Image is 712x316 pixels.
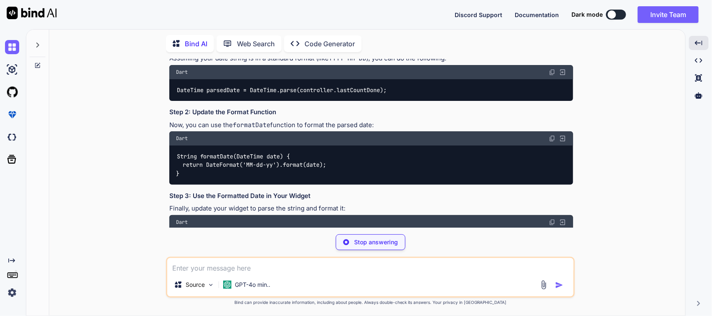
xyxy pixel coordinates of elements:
p: Assuming your date string is in a standard format (like ), you can do the following: [169,54,573,63]
img: premium [5,108,19,122]
img: githubLight [5,85,19,99]
img: Open in Browser [559,135,566,142]
button: Documentation [515,10,559,19]
img: copy [549,219,556,226]
button: Discord Support [455,10,502,19]
span: Documentation [515,11,559,18]
img: copy [549,135,556,142]
code: formatDate [233,121,270,129]
p: Now, you can use the function to format the parsed date: [169,120,573,130]
img: GPT-4o mini [223,281,231,289]
img: copy [549,69,556,75]
p: Finally, update your widget to parse the string and format it: [169,204,573,213]
img: Pick Models [207,281,214,288]
img: Open in Browser [559,218,566,226]
img: Open in Browser [559,68,566,76]
code: DateTime parsedDate = DateTime.parse(controller.lastCountDone); [176,86,387,95]
span: Dart [176,135,188,142]
h3: Step 2: Update the Format Function [169,108,573,117]
p: Code Generator [304,39,355,49]
span: Dark mode [571,10,603,19]
code: YYYY-MM-DD [329,54,366,63]
span: Dart [176,69,188,75]
p: Source [186,281,205,289]
p: GPT-4o min.. [235,281,270,289]
p: Stop answering [354,238,398,246]
code: String formatDate(DateTime date) { return DateFormat('MM-dd-yy').format(date); } [176,152,326,178]
span: Discord Support [455,11,502,18]
p: Web Search [237,39,275,49]
button: Invite Team [638,6,699,23]
p: Bind AI [185,39,207,49]
img: darkCloudIdeIcon [5,130,19,144]
img: chat [5,40,19,54]
img: icon [555,281,564,289]
p: Bind can provide inaccurate information, including about people. Always double-check its answers.... [166,299,575,306]
img: ai-studio [5,63,19,77]
h3: Step 3: Use the Formatted Date in Your Widget [169,191,573,201]
span: Dart [176,219,188,226]
img: settings [5,286,19,300]
img: Bind AI [7,7,57,19]
img: attachment [539,280,548,290]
